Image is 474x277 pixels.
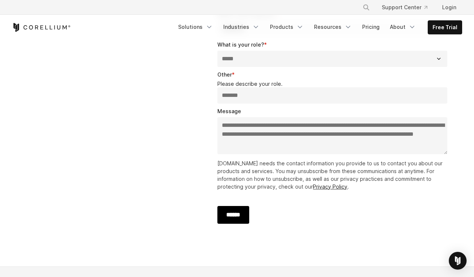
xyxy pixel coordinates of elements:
div: Navigation Menu [174,20,462,34]
a: Privacy Policy [313,183,347,190]
a: Resources [310,20,356,34]
a: Products [266,20,308,34]
a: Industries [219,20,264,34]
legend: Please describe your role. [217,81,450,87]
span: Other [217,71,232,78]
a: Free Trial [428,21,462,34]
div: Open Intercom Messenger [449,252,467,270]
a: Solutions [174,20,217,34]
a: About [385,20,420,34]
a: Login [436,1,462,14]
button: Search [360,1,373,14]
a: Pricing [358,20,384,34]
p: [DOMAIN_NAME] needs the contact information you provide to us to contact you about our products a... [217,159,450,190]
a: Support Center [376,1,433,14]
a: Corellium Home [12,23,71,32]
span: Message [217,108,241,114]
div: Navigation Menu [354,1,462,14]
span: What is your role? [217,41,264,48]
